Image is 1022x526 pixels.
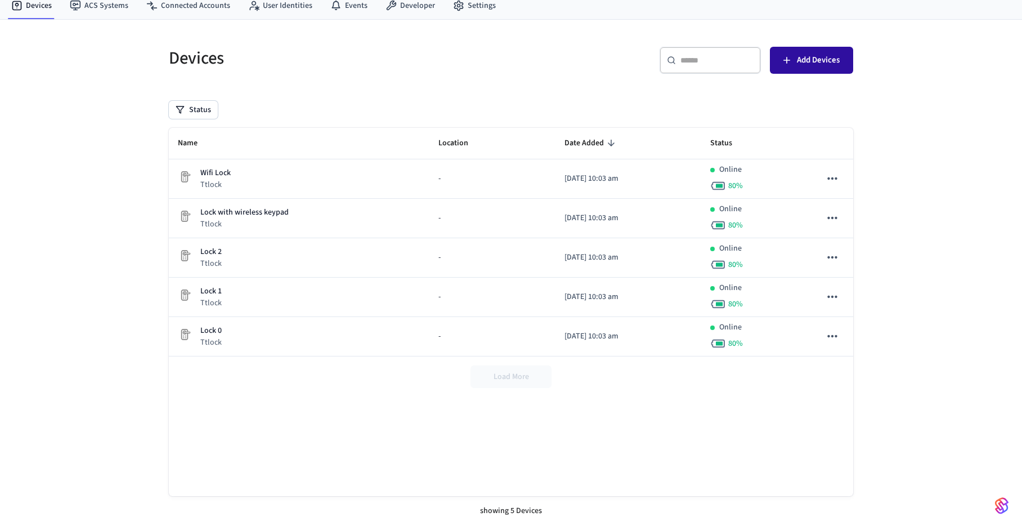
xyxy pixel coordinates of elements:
[797,53,840,68] span: Add Devices
[564,212,692,224] p: [DATE] 10:03 am
[728,259,743,270] span: 80 %
[200,179,231,190] p: Ttlock
[169,496,853,526] div: showing 5 Devices
[438,173,441,185] span: -
[200,258,222,269] p: Ttlock
[178,328,191,341] img: Placeholder Lock Image
[438,291,441,303] span: -
[438,135,483,152] span: Location
[200,297,222,309] p: Ttlock
[564,135,618,152] span: Date Added
[200,246,222,258] p: Lock 2
[438,331,441,342] span: -
[728,220,743,231] span: 80 %
[200,207,289,219] p: Lock with wireless keypad
[169,128,853,356] table: sticky table
[438,212,441,224] span: -
[200,219,289,230] p: Ttlock
[564,291,692,303] p: [DATE] 10:03 am
[178,288,191,302] img: Placeholder Lock Image
[178,209,191,223] img: Placeholder Lock Image
[178,170,191,184] img: Placeholder Lock Image
[200,325,222,337] p: Lock 0
[564,331,692,342] p: [DATE] 10:03 am
[995,497,1008,515] img: SeamLogoGradient.69752ec5.svg
[564,173,692,185] p: [DATE] 10:03 am
[200,337,222,348] p: Ttlock
[710,135,747,152] span: Status
[169,47,504,70] h5: Devices
[200,286,222,297] p: Lock 1
[728,298,743,310] span: 80 %
[564,252,692,264] p: [DATE] 10:03 am
[728,338,743,349] span: 80 %
[719,243,742,255] p: Online
[169,101,218,119] button: Status
[200,167,231,179] p: Wifi Lock
[719,164,742,176] p: Online
[438,252,441,264] span: -
[719,322,742,333] p: Online
[178,249,191,262] img: Placeholder Lock Image
[178,135,212,152] span: Name
[770,47,853,74] button: Add Devices
[728,180,743,191] span: 80 %
[719,282,742,294] p: Online
[719,203,742,215] p: Online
